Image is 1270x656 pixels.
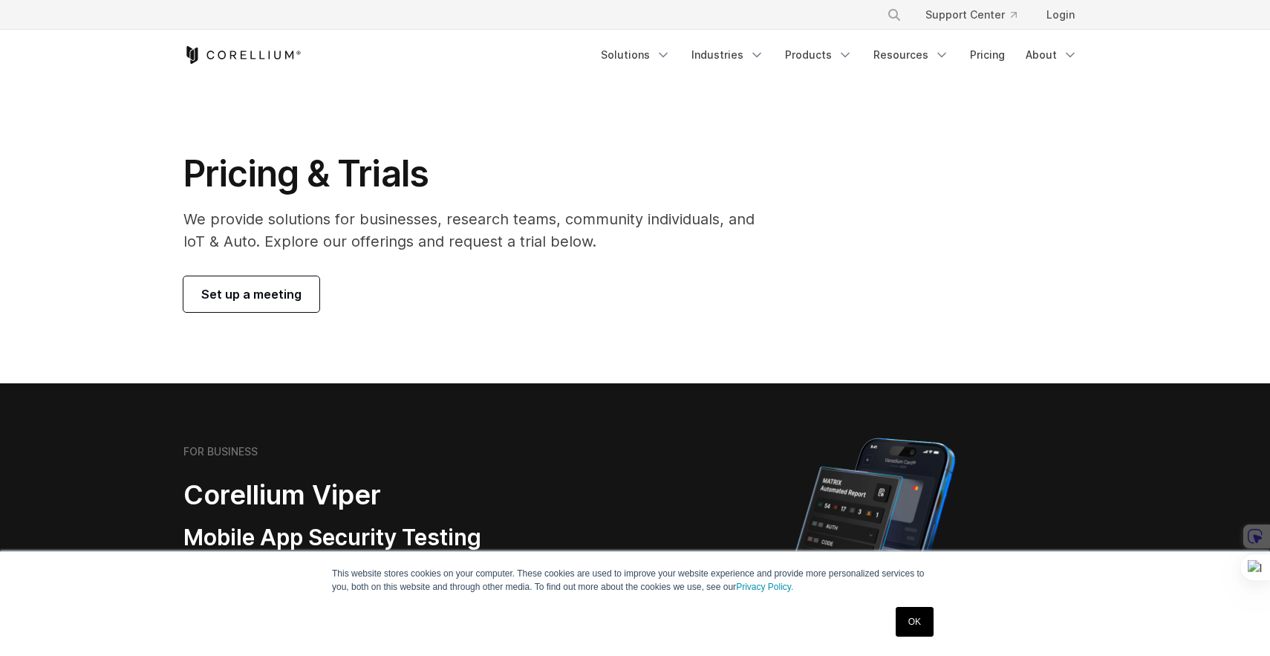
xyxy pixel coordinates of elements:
[183,152,775,196] h1: Pricing & Trials
[592,42,680,68] a: Solutions
[881,1,908,28] button: Search
[183,276,319,312] a: Set up a meeting
[1017,42,1087,68] a: About
[201,285,302,303] span: Set up a meeting
[961,42,1014,68] a: Pricing
[869,1,1087,28] div: Navigation Menu
[183,445,258,458] h6: FOR BUSINESS
[776,42,862,68] a: Products
[592,42,1087,68] div: Navigation Menu
[332,567,938,594] p: This website stores cookies on your computer. These cookies are used to improve your website expe...
[864,42,958,68] a: Resources
[683,42,773,68] a: Industries
[896,607,934,637] a: OK
[183,46,302,64] a: Corellium Home
[183,478,564,512] h2: Corellium Viper
[183,208,775,253] p: We provide solutions for businesses, research teams, community individuals, and IoT & Auto. Explo...
[914,1,1029,28] a: Support Center
[736,582,793,592] a: Privacy Policy.
[183,524,564,552] h3: Mobile App Security Testing
[1035,1,1087,28] a: Login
